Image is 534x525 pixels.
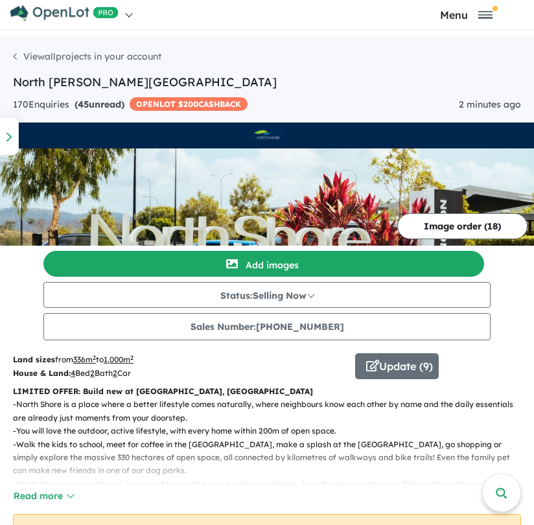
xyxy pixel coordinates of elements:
[5,128,529,143] img: North Shore - Burdell Logo
[397,213,528,239] button: Image order (18)
[130,97,248,111] span: OPENLOT $ 200 CASHBACK
[104,355,133,364] u: 1,000 m
[13,75,277,89] a: North [PERSON_NAME][GEOGRAPHIC_DATA]
[459,97,521,113] div: 2 minutes ago
[75,99,124,110] strong: ( unread)
[43,282,491,308] button: Status:Selling Now
[130,354,133,361] sup: 2
[13,438,521,478] p: - Walk the kids to school, meet for coffee in the [GEOGRAPHIC_DATA], make a splash at the [GEOGRA...
[402,8,531,21] button: Toggle navigation
[13,489,74,504] button: Read more
[96,355,133,364] span: to
[113,368,117,378] u: 2
[13,478,521,504] p: - North Shore a range of land, house and land and terrace options available, from the low mainten...
[71,368,75,378] u: 4
[43,313,491,340] button: Sales Number:[PHONE_NUMBER]
[13,398,521,425] p: - North Shore is a place where a better lifestyle comes naturally, where neighbours know each oth...
[90,368,95,378] u: 2
[13,50,521,73] nav: breadcrumb
[13,353,345,366] p: from
[78,99,89,110] span: 45
[13,355,55,364] b: Land sizes
[355,353,439,379] button: Update (9)
[13,97,248,113] div: 170 Enquir ies
[13,367,345,380] p: Bed Bath Car
[13,385,521,398] p: LIMITED OFFER: Build new at [GEOGRAPHIC_DATA], [GEOGRAPHIC_DATA]
[13,425,521,437] p: - You will love the outdoor, active lifestyle, with every home within 200m of open space.
[93,354,96,361] sup: 2
[73,355,96,364] u: 336 m
[43,251,484,277] button: Add images
[13,51,161,62] a: Viewallprojects in your account
[10,5,119,21] img: Openlot PRO Logo White
[13,368,71,378] b: House & Land:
